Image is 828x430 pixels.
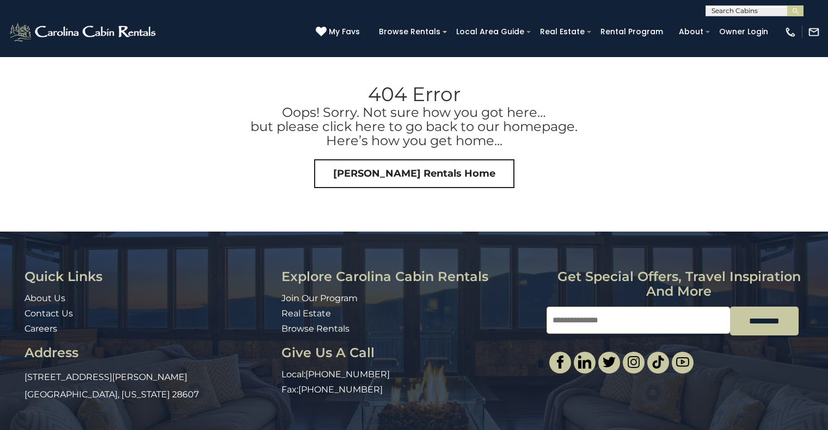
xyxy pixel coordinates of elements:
[373,23,446,40] a: Browse Rentals
[652,356,665,369] img: tiktok.svg
[281,346,538,360] h3: Give Us A Call
[316,26,363,38] a: My Favs
[281,293,358,303] a: Join Our Program
[554,356,567,369] img: facebook-single.svg
[281,308,331,319] a: Real Estate
[24,369,273,403] p: [STREET_ADDRESS][PERSON_NAME] [GEOGRAPHIC_DATA], [US_STATE] 28607
[676,356,689,369] img: youtube-light.svg
[784,26,796,38] img: phone-regular-white.png
[535,23,590,40] a: Real Estate
[595,23,668,40] a: Rental Program
[329,26,360,38] span: My Favs
[547,270,812,298] h3: Get special offers, travel inspiration and more
[314,159,514,189] a: [PERSON_NAME] Rentals Home
[578,356,591,369] img: linkedin-single.svg
[24,323,57,334] a: Careers
[24,293,65,303] a: About Us
[673,23,709,40] a: About
[24,346,273,360] h3: Address
[298,384,383,395] a: [PHONE_NUMBER]
[808,26,820,38] img: mail-regular-white.png
[281,323,349,334] a: Browse Rentals
[603,356,616,369] img: twitter-single.svg
[24,308,73,319] a: Contact Us
[281,369,538,381] p: Local:
[714,23,774,40] a: Owner Login
[281,384,538,396] p: Fax:
[281,270,538,284] h3: Explore Carolina Cabin Rentals
[8,21,159,43] img: White-1-2.png
[24,270,273,284] h3: Quick Links
[627,356,640,369] img: instagram-single.svg
[305,369,390,379] a: [PHONE_NUMBER]
[451,23,530,40] a: Local Area Guide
